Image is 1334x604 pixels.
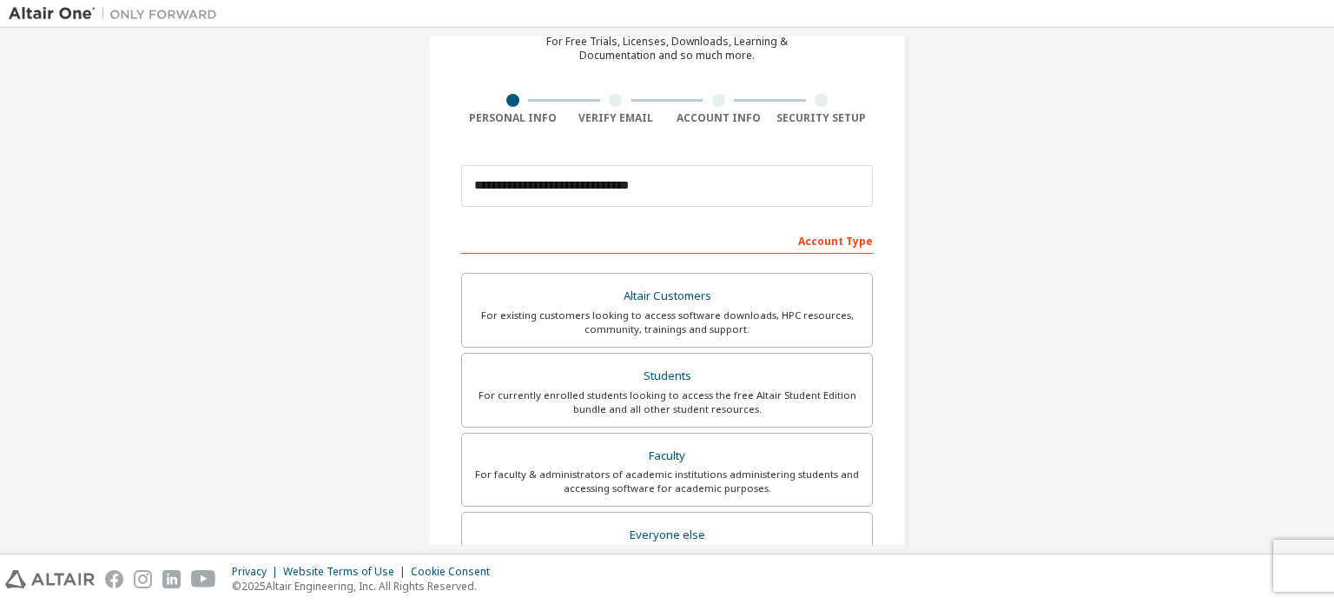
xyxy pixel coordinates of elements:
[283,565,411,579] div: Website Terms of Use
[461,111,565,125] div: Personal Info
[546,35,788,63] div: For Free Trials, Licenses, Downloads, Learning & Documentation and so much more.
[667,111,770,125] div: Account Info
[472,364,862,388] div: Students
[134,570,152,588] img: instagram.svg
[5,570,95,588] img: altair_logo.svg
[191,570,216,588] img: youtube.svg
[472,388,862,416] div: For currently enrolled students looking to access the free Altair Student Edition bundle and all ...
[472,284,862,309] div: Altair Customers
[770,111,874,125] div: Security Setup
[105,570,123,588] img: facebook.svg
[232,579,500,594] p: © 2025 Altair Engineering, Inc. All Rights Reserved.
[472,468,862,495] div: For faculty & administrators of academic institutions administering students and accessing softwa...
[461,226,873,254] div: Account Type
[472,309,862,336] div: For existing customers looking to access software downloads, HPC resources, community, trainings ...
[9,5,226,23] img: Altair One
[472,444,862,468] div: Faculty
[565,111,668,125] div: Verify Email
[232,565,283,579] div: Privacy
[472,523,862,548] div: Everyone else
[162,570,181,588] img: linkedin.svg
[411,565,500,579] div: Cookie Consent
